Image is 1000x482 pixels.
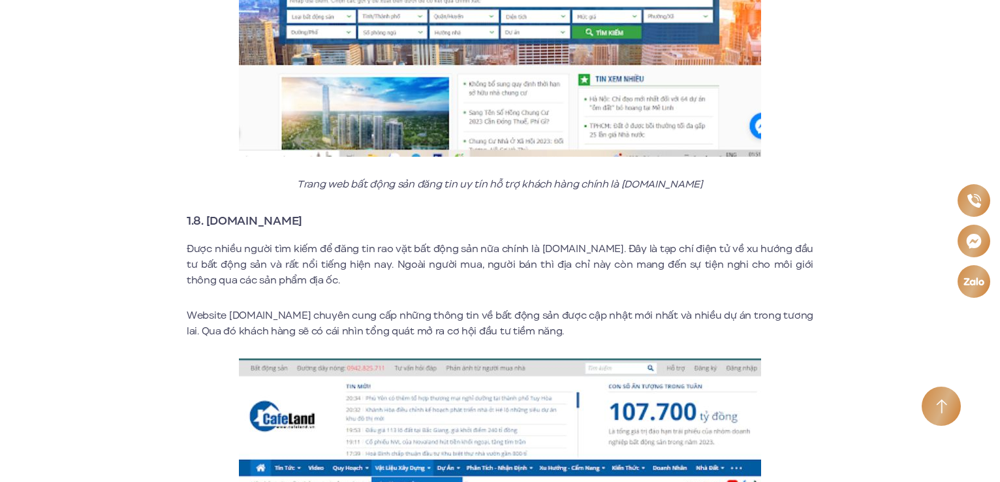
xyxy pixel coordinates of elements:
img: Messenger icon [966,233,982,249]
img: Zalo icon [963,278,984,285]
img: Phone icon [967,194,980,208]
p: Website [DOMAIN_NAME] chuyên cung cấp những thông tin về bất động sản được cập nhật mới nhất và n... [187,308,813,339]
img: Arrow icon [936,399,947,414]
strong: 1.8. [DOMAIN_NAME] [187,212,302,229]
p: Được nhiều người tìm kiếm để đăng tin rao vặt bất động sản nữa chính là [DOMAIN_NAME]. Đây là tạp... [187,241,813,288]
em: Trang web bất động sản đăng tin uy tín hỗ trợ khách hàng chính là [DOMAIN_NAME] [297,177,703,191]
